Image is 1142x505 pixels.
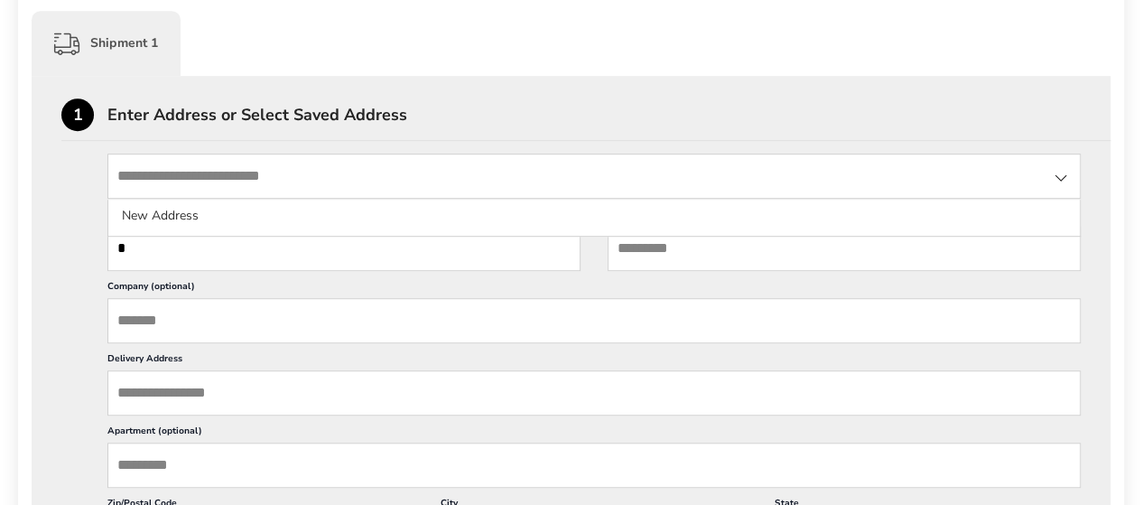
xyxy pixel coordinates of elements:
input: Apartment [107,443,1081,488]
input: First Name [107,226,580,271]
label: Company (optional) [107,280,1081,298]
input: Last Name [608,226,1081,271]
div: 1 [61,98,94,131]
div: Enter Address or Select Saved Address [107,107,1110,123]
input: State [107,154,1081,199]
label: Apartment (optional) [107,425,1081,443]
li: New Address [108,200,1080,232]
div: Shipment 1 [32,11,181,76]
label: Delivery Address [107,352,1081,370]
input: Company [107,298,1081,343]
input: Delivery Address [107,370,1081,416]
